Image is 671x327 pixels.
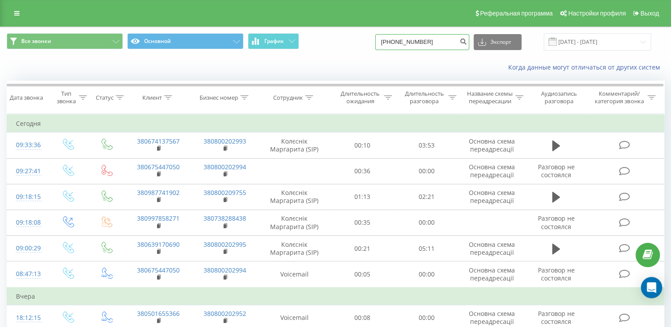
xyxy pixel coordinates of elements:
[508,63,664,71] a: Когда данные могут отличаться от других систем
[394,184,459,210] td: 02:21
[204,266,246,274] a: 380800202994
[538,163,574,179] span: Разговор не состоялся
[330,261,395,288] td: 00:05
[204,309,246,318] a: 380800202952
[259,210,330,235] td: Колєснік Маргарита (SIP)
[137,266,180,274] a: 380675447050
[338,90,382,105] div: Длительность ожидания
[480,10,553,17] span: Реферальная программа
[96,94,114,101] div: Статус
[137,214,180,222] a: 380997858271
[137,188,180,197] a: 380987741902
[330,184,395,210] td: 01:13
[204,188,246,197] a: 380800209755
[394,261,459,288] td: 00:00
[402,90,446,105] div: Длительность разговора
[259,184,330,210] td: Колєснік Маргарита (SIP)
[137,137,180,145] a: 380674137567
[16,136,39,154] div: 09:33:36
[16,188,39,206] div: 09:18:15
[204,214,246,222] a: 380738288438
[21,38,51,45] span: Все звонки
[16,240,39,257] div: 09:00:29
[538,309,574,326] span: Разговор не состоялся
[459,236,525,261] td: Основна схема переадресації
[137,240,180,249] a: 380639170690
[259,261,330,288] td: Voicemail
[200,94,238,101] div: Бизнес номер
[264,38,284,44] span: График
[459,261,525,288] td: Основна схема переадресації
[568,10,626,17] span: Настройки профиля
[538,266,574,282] span: Разговор не состоялся
[16,214,39,231] div: 09:18:08
[7,115,664,132] td: Сегодня
[394,158,459,184] td: 00:00
[641,277,662,298] div: Open Intercom Messenger
[474,34,522,50] button: Экспорт
[248,33,299,49] button: График
[137,163,180,171] a: 380675447050
[330,158,395,184] td: 00:36
[330,236,395,261] td: 00:21
[204,240,246,249] a: 380800202995
[273,94,303,101] div: Сотрудник
[459,158,525,184] td: Основна схема переадресації
[640,10,659,17] span: Выход
[375,34,469,50] input: Поиск по номеру
[459,184,525,210] td: Основна схема переадресації
[394,210,459,235] td: 00:00
[16,309,39,327] div: 18:12:15
[394,236,459,261] td: 05:11
[204,163,246,171] a: 380800202994
[142,94,162,101] div: Клиент
[593,90,645,105] div: Комментарий/категория звонка
[7,288,664,305] td: Вчера
[16,163,39,180] div: 09:27:41
[259,236,330,261] td: Колєснік Маргарита (SIP)
[330,132,395,158] td: 00:10
[7,33,123,49] button: Все звонки
[10,94,43,101] div: Дата звонка
[137,309,180,318] a: 380501655366
[259,132,330,158] td: Колєснік Маргарита (SIP)
[56,90,77,105] div: Тип звонка
[538,214,574,230] span: Разговор не состоялся
[459,132,525,158] td: Основна схема переадресації
[330,210,395,235] td: 00:35
[534,90,585,105] div: Аудиозапись разговора
[204,137,246,145] a: 380800202993
[394,132,459,158] td: 03:53
[127,33,243,49] button: Основной
[16,265,39,283] div: 08:47:13
[467,90,513,105] div: Название схемы переадресации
